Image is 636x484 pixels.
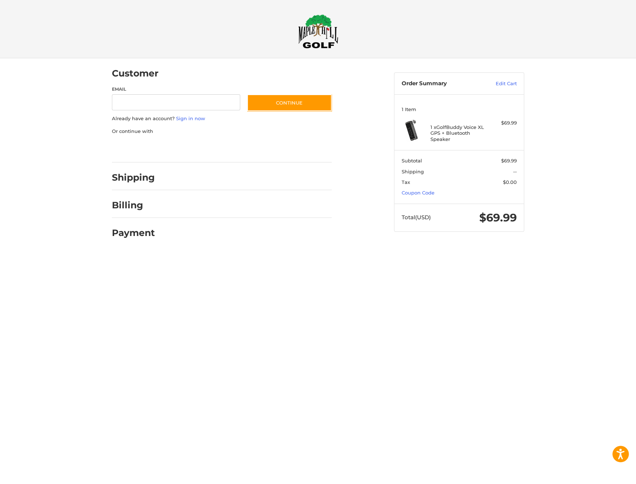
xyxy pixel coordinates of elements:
p: Or continue with [112,128,332,135]
span: $0.00 [503,179,517,185]
span: Subtotal [402,158,422,164]
h3: 1 Item [402,106,517,112]
h4: 1 x GolfBuddy Voice XL GPS + Bluetooth Speaker [430,124,486,142]
iframe: PayPal-paypal [110,142,164,155]
h2: Billing [112,200,155,211]
label: Email [112,86,240,93]
h2: Payment [112,227,155,239]
a: Coupon Code [402,190,434,196]
a: Edit Cart [480,80,517,87]
a: Sign in now [176,115,205,121]
h3: Order Summary [402,80,480,87]
span: Total (USD) [402,214,431,221]
iframe: PayPal-paylater [171,142,226,155]
h2: Shipping [112,172,155,183]
h2: Customer [112,68,159,79]
iframe: PayPal-venmo [233,142,288,155]
span: Tax [402,179,410,185]
span: -- [513,169,517,174]
p: Already have an account? [112,115,332,122]
div: $69.99 [488,119,517,127]
button: Continue [247,94,332,111]
img: Maple Hill Golf [298,14,338,48]
span: Shipping [402,169,424,174]
span: $69.99 [479,211,517,224]
span: $69.99 [501,158,517,164]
